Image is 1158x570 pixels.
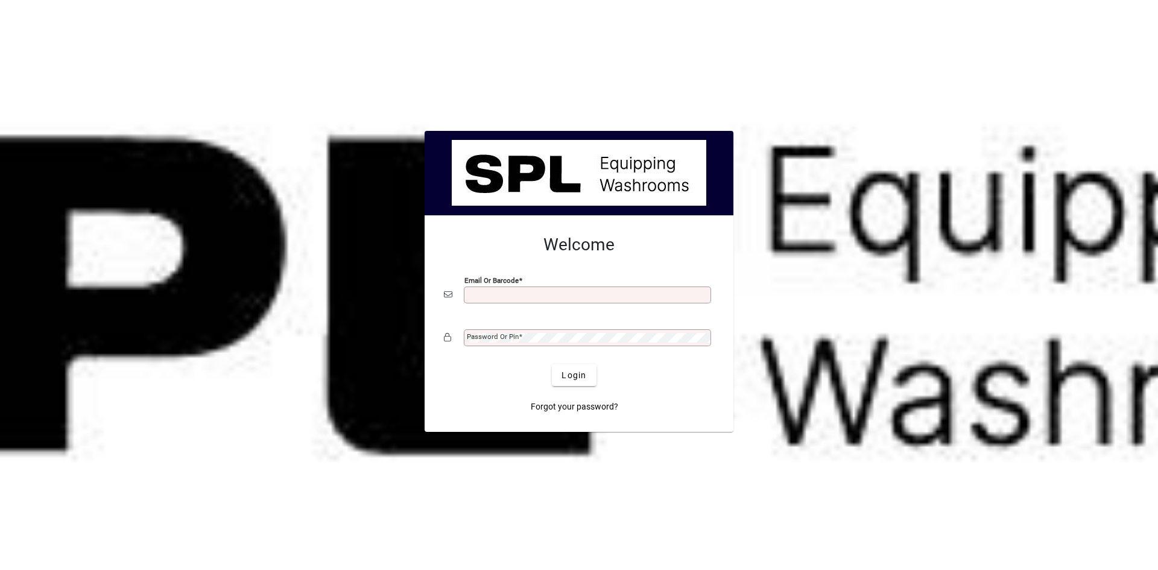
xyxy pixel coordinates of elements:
[526,396,623,417] a: Forgot your password?
[531,401,618,413] span: Forgot your password?
[552,364,596,386] button: Login
[464,276,519,285] mat-label: Email or Barcode
[444,235,714,255] h2: Welcome
[562,369,586,382] span: Login
[467,332,519,341] mat-label: Password or Pin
